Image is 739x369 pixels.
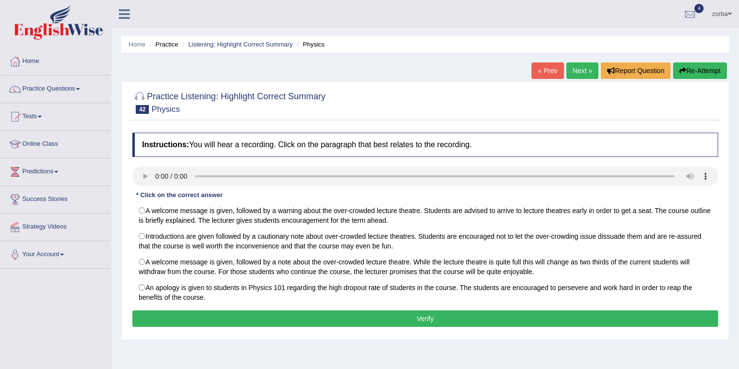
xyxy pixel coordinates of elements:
div: * Click on the correct answer [132,191,226,200]
a: Next » [566,62,598,79]
label: An apology is given to students in Physics 101 regarding the high dropout rate of students in the... [132,279,718,306]
label: Introductions are given followed by a cautionary note about over-crowded lecture theatres. Studen... [132,228,718,254]
li: Physics [294,40,324,49]
a: Home [0,48,111,72]
button: Verify [132,310,718,327]
span: 4 [694,4,704,13]
span: 42 [136,105,149,114]
a: Success Stories [0,186,111,210]
a: Listening: Highlight Correct Summary [188,41,292,48]
b: Instructions: [142,140,189,149]
button: Re-Attempt [673,62,727,79]
a: Strategy Videos [0,214,111,238]
h2: Practice Listening: Highlight Correct Summary [132,90,325,114]
a: Predictions [0,158,111,183]
label: A welcome message is given, followed by a note about the over-crowded lecture theatre. While the ... [132,254,718,280]
li: Practice [147,40,178,49]
button: Report Question [601,62,671,79]
label: A welcome message is given, followed by a warning about the over-crowded lecture theatre. Student... [132,202,718,229]
a: Your Account [0,241,111,265]
a: Practice Questions [0,76,111,100]
h4: You will hear a recording. Click on the paragraph that best relates to the recording. [132,133,718,157]
a: Online Class [0,131,111,155]
a: Home [129,41,145,48]
small: Physics [151,105,180,114]
a: Tests [0,103,111,127]
a: « Prev [531,62,563,79]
